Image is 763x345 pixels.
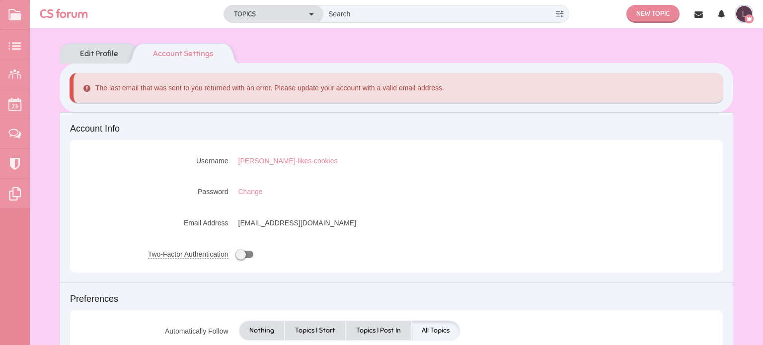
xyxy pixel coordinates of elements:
img: ajYA4NiD2AVTsUeSBF7AKtwKvZAitgDWIVTsQdSxB7AKpyKPZAi9gBW4VTsgRSxB7AKp2IvlOJJMwTEPsPV1UICYi+U4kkzBM... [736,6,752,22]
span: [EMAIL_ADDRESS][DOMAIN_NAME] [238,218,356,228]
button: Topics [224,5,323,23]
a: Account Settings [143,43,223,64]
span: New Topic [636,9,670,18]
a: Edit Profile [60,43,128,64]
span: Topics I Post In [356,321,401,341]
a: CS forum [40,5,95,23]
a: New Topic [626,5,680,23]
div: The last email that was sent to you returned with an error. Please update your account with a val... [70,73,723,103]
div: Account Info [70,123,723,136]
label: Username [80,150,238,169]
span: Topics [234,9,256,19]
span: Nothing [249,321,274,341]
div: Preferences [70,293,723,306]
span: Two-Factor Authentication [148,250,229,258]
span: All Topics [422,321,450,341]
label: Password [80,181,238,200]
a: [PERSON_NAME]-likes-cookies [238,156,338,166]
label: Automatically Follow [80,320,238,340]
input: Search [323,5,551,22]
label: Email Address [80,212,238,231]
span: Topics I Start [295,321,335,341]
span: Change [238,188,263,196]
